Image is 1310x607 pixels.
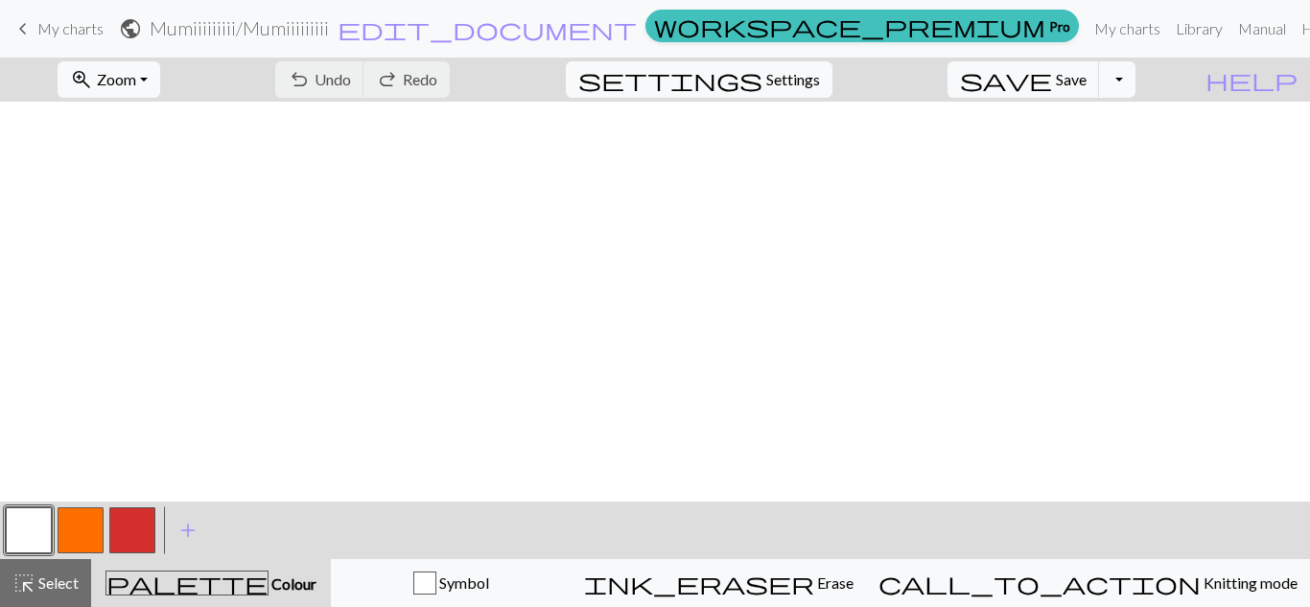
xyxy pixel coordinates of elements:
[1168,10,1230,48] a: Library
[58,61,160,98] button: Zoom
[106,570,268,596] span: palette
[12,15,35,42] span: keyboard_arrow_left
[645,10,1079,42] a: Pro
[566,61,832,98] button: SettingsSettings
[176,517,199,544] span: add
[1201,573,1298,592] span: Knitting mode
[70,66,93,93] span: zoom_in
[12,570,35,596] span: highlight_alt
[12,12,104,45] a: My charts
[97,70,136,88] span: Zoom
[119,15,142,42] span: public
[331,559,572,607] button: Symbol
[1230,10,1294,48] a: Manual
[1056,70,1087,88] span: Save
[578,66,762,93] span: settings
[572,559,866,607] button: Erase
[960,66,1052,93] span: save
[436,573,489,592] span: Symbol
[584,570,814,596] span: ink_eraser
[654,12,1045,39] span: workspace_premium
[947,61,1100,98] button: Save
[878,570,1201,596] span: call_to_action
[814,573,854,592] span: Erase
[766,68,820,91] span: Settings
[150,17,329,39] h2: Mumiiiiiiiii / Mumiiiiiiiii
[91,559,331,607] button: Colour
[1087,10,1168,48] a: My charts
[866,559,1310,607] button: Knitting mode
[37,19,104,37] span: My charts
[1205,66,1298,93] span: help
[338,15,637,42] span: edit_document
[35,573,79,592] span: Select
[578,68,762,91] i: Settings
[269,574,316,593] span: Colour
